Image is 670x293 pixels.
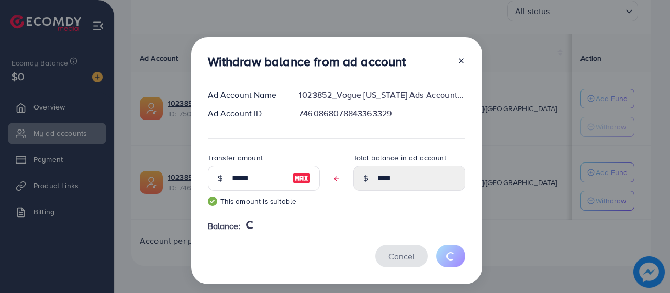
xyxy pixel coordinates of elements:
[208,220,241,232] span: Balance:
[291,89,473,101] div: 1023852_Vogue [US_STATE] Ads Account_1737118722760
[199,89,291,101] div: Ad Account Name
[208,54,406,69] h3: Withdraw balance from ad account
[208,153,263,163] label: Transfer amount
[291,107,473,120] div: 7460868078843363329
[375,245,428,267] button: Cancel
[208,196,320,207] small: This amount is suitable
[292,172,311,185] img: image
[388,251,415,262] span: Cancel
[199,107,291,120] div: Ad Account ID
[353,153,446,163] label: Total balance in ad account
[208,197,217,206] img: guide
